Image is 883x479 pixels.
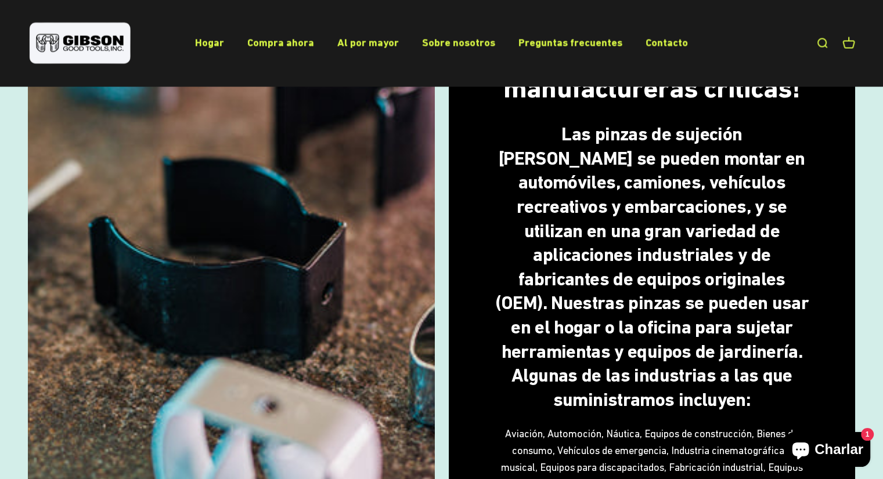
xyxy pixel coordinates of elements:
[781,432,874,470] inbox-online-store-chat: Chat de la tienda online de Shopify
[247,37,314,49] a: Compra ahora
[518,37,622,49] a: Preguntas frecuentes
[422,37,495,49] a: Sobre nosotros
[495,123,809,411] font: Las pinzas de sujeción [PERSON_NAME] se pueden montar en automóviles, camiones, vehículos recreat...
[195,37,224,49] a: Hogar
[646,37,688,49] a: Contacto
[337,37,399,49] a: Al por mayor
